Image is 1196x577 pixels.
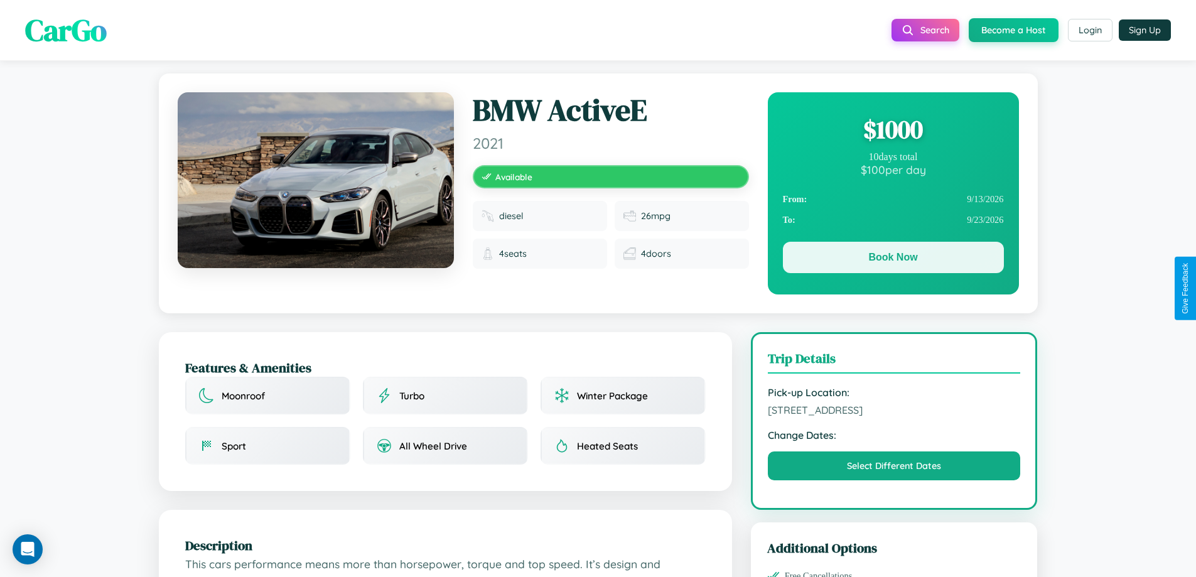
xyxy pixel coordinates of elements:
div: Open Intercom Messenger [13,534,43,564]
button: Select Different Dates [768,451,1021,480]
button: Login [1068,19,1112,41]
div: Give Feedback [1181,263,1190,314]
strong: To: [783,215,795,225]
h1: BMW ActiveE [473,92,749,129]
div: $ 1000 [783,112,1004,146]
div: $ 100 per day [783,163,1004,176]
span: Search [920,24,949,36]
img: Seats [482,247,494,260]
span: Available [495,171,532,182]
div: 10 days total [783,151,1004,163]
img: Fuel type [482,210,494,222]
span: 4 seats [499,248,527,259]
h3: Additional Options [767,539,1021,557]
span: Moonroof [222,390,265,402]
div: 9 / 13 / 2026 [783,189,1004,210]
h2: Description [185,536,706,554]
span: Heated Seats [577,440,638,452]
span: Turbo [399,390,424,402]
button: Book Now [783,242,1004,273]
span: Winter Package [577,390,648,402]
h3: Trip Details [768,349,1021,374]
img: BMW ActiveE 2021 [178,92,454,268]
h2: Features & Amenities [185,359,706,377]
button: Become a Host [969,18,1059,42]
button: Search [892,19,959,41]
strong: Pick-up Location: [768,386,1021,399]
strong: From: [783,194,807,205]
span: 26 mpg [641,210,671,222]
span: 2021 [473,134,749,153]
span: Sport [222,440,246,452]
div: 9 / 23 / 2026 [783,210,1004,230]
img: Fuel efficiency [623,210,636,222]
span: 4 doors [641,248,671,259]
span: diesel [499,210,524,222]
button: Sign Up [1119,19,1171,41]
span: [STREET_ADDRESS] [768,404,1021,416]
strong: Change Dates: [768,429,1021,441]
span: All Wheel Drive [399,440,467,452]
img: Doors [623,247,636,260]
span: CarGo [25,9,107,51]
